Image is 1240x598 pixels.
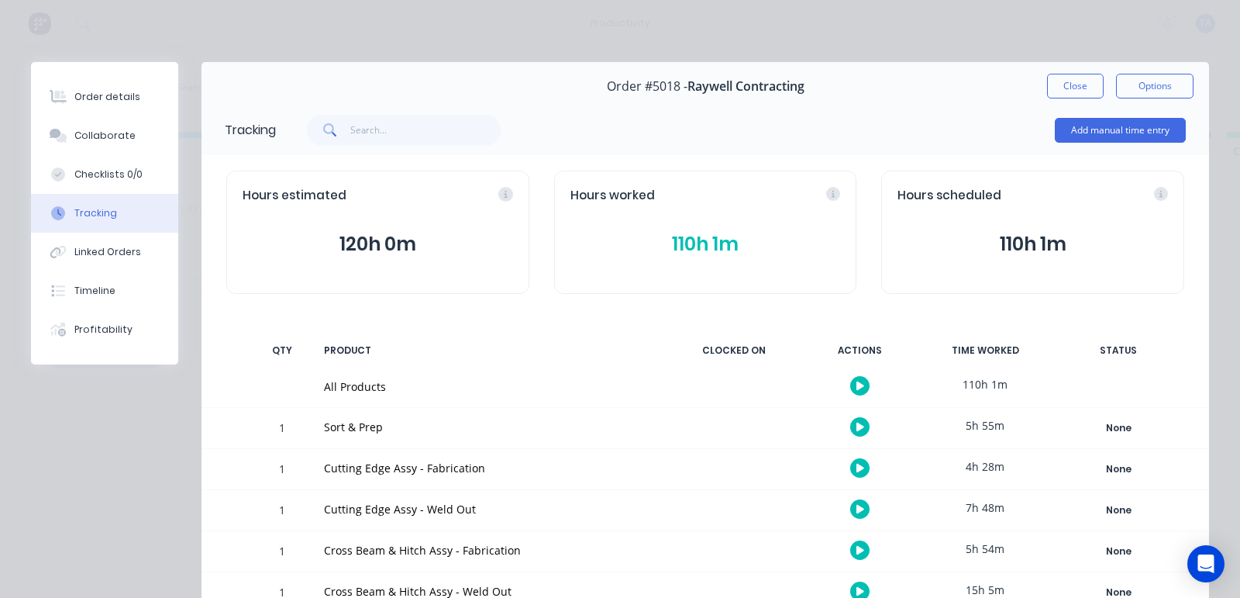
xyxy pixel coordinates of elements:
[801,334,918,367] div: ACTIONS
[324,501,657,517] div: Cutting Edge Assy - Weld Out
[259,493,305,531] div: 1
[225,121,276,140] div: Tracking
[31,78,178,116] button: Order details
[927,531,1043,566] div: 5h 54m
[315,334,666,367] div: PRODUCT
[570,187,655,205] span: Hours worked
[1062,458,1175,480] button: None
[350,115,501,146] input: Search...
[243,230,513,259] button: 120h 0m
[31,310,178,349] button: Profitability
[1047,74,1104,99] button: Close
[74,90,140,104] div: Order details
[1063,500,1174,520] div: None
[927,449,1043,484] div: 4h 28m
[243,187,346,205] span: Hours estimated
[324,419,657,435] div: Sort & Prep
[676,334,792,367] div: CLOCKED ON
[927,334,1043,367] div: TIME WORKED
[74,323,133,337] div: Profitability
[31,271,178,310] button: Timeline
[74,245,141,259] div: Linked Orders
[31,194,178,233] button: Tracking
[927,490,1043,525] div: 7h 48m
[1187,545,1224,582] div: Open Intercom Messenger
[1063,418,1174,438] div: None
[259,451,305,489] div: 1
[74,284,115,298] div: Timeline
[324,460,657,476] div: Cutting Edge Assy - Fabrication
[607,79,687,94] span: Order #5018 -
[324,379,657,395] div: All Products
[1052,334,1184,367] div: STATUS
[31,116,178,155] button: Collaborate
[1055,118,1186,143] button: Add manual time entry
[1116,74,1193,99] button: Options
[259,534,305,572] div: 1
[927,408,1043,443] div: 5h 55m
[897,187,1001,205] span: Hours scheduled
[927,367,1043,402] div: 110h 1m
[1063,459,1174,479] div: None
[31,233,178,271] button: Linked Orders
[570,230,841,259] button: 110h 1m
[259,334,305,367] div: QTY
[74,206,117,220] div: Tracking
[74,129,136,143] div: Collaborate
[259,410,305,448] div: 1
[1062,541,1175,562] button: None
[897,230,1168,259] button: 110h 1m
[31,155,178,194] button: Checklists 0/0
[1063,541,1174,562] div: None
[1062,417,1175,439] button: None
[1062,499,1175,521] button: None
[324,542,657,558] div: Cross Beam & Hitch Assy - Fabrication
[687,79,804,94] span: Raywell Contracting
[74,168,143,181] div: Checklists 0/0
